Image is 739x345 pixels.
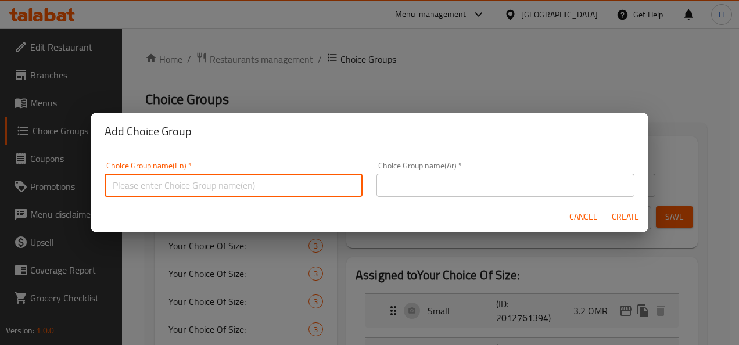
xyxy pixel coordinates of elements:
button: Cancel [565,206,602,228]
input: Please enter Choice Group name(ar) [376,174,634,197]
button: Create [607,206,644,228]
h2: Add Choice Group [105,122,634,141]
input: Please enter Choice Group name(en) [105,174,363,197]
span: Create [611,210,639,224]
span: Cancel [569,210,597,224]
